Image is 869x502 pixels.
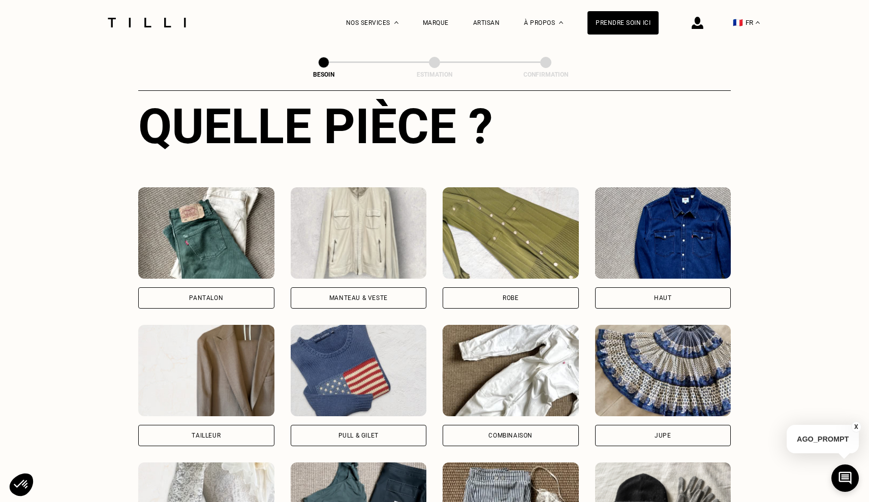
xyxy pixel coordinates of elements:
[587,11,659,35] a: Prendre soin ici
[394,21,398,24] img: Menu déroulant
[138,98,731,155] div: Quelle pièce ?
[423,19,449,26] a: Marque
[495,71,597,78] div: Confirmation
[329,295,388,301] div: Manteau & Veste
[692,17,703,29] img: icône connexion
[488,432,533,439] div: Combinaison
[291,325,427,416] img: Tilli retouche votre Pull & gilet
[443,325,579,416] img: Tilli retouche votre Combinaison
[595,325,731,416] img: Tilli retouche votre Jupe
[595,187,731,279] img: Tilli retouche votre Haut
[559,21,563,24] img: Menu déroulant à propos
[189,295,223,301] div: Pantalon
[384,71,485,78] div: Estimation
[273,71,375,78] div: Besoin
[756,21,760,24] img: menu déroulant
[473,19,500,26] a: Artisan
[192,432,221,439] div: Tailleur
[503,295,518,301] div: Robe
[138,187,274,279] img: Tilli retouche votre Pantalon
[443,187,579,279] img: Tilli retouche votre Robe
[787,425,859,453] p: AGO_PROMPT
[138,325,274,416] img: Tilli retouche votre Tailleur
[655,432,671,439] div: Jupe
[654,295,671,301] div: Haut
[733,18,743,27] span: 🇫🇷
[291,187,427,279] img: Tilli retouche votre Manteau & Veste
[338,432,379,439] div: Pull & gilet
[851,421,861,432] button: X
[104,18,190,27] img: Logo du service de couturière Tilli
